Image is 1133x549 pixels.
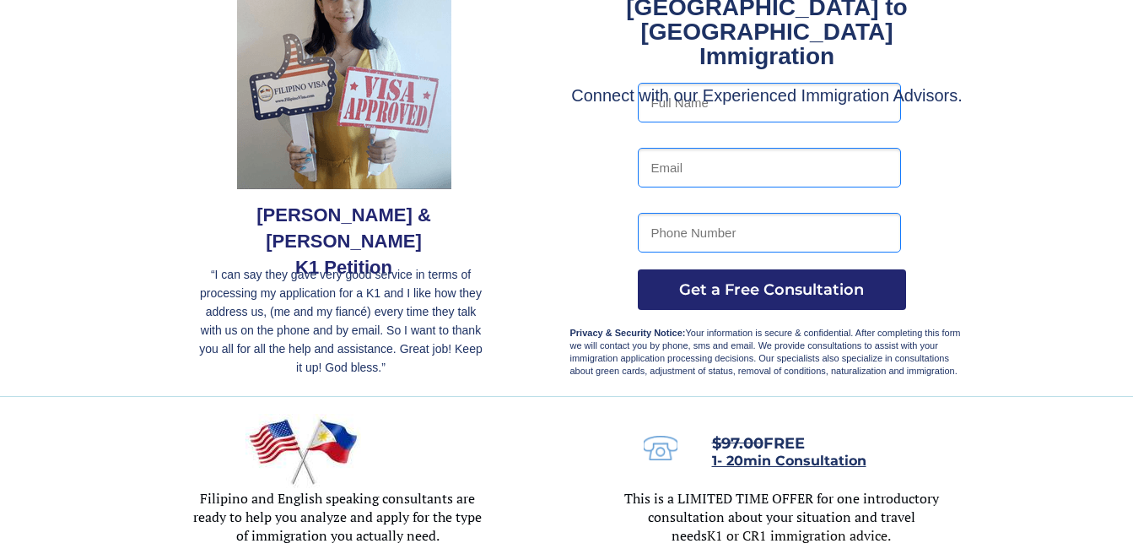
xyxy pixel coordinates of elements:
[196,265,487,377] p: “I can say they gave very good service in terms of processing my application for a K1 and I like ...
[624,489,939,545] span: This is a LIMITED TIME OFFER for one introductory consultation about your situation and travel needs
[570,328,686,338] strong: Privacy & Security Notice:
[712,453,866,469] span: 1- 20min Consultation
[638,148,901,188] input: Email
[712,434,805,453] span: FREE
[193,489,482,545] span: Filipino and English speaking consultants are ready to help you analyze and apply for the type of...
[638,213,901,253] input: Phone Number
[570,328,961,376] span: Your information is secure & confidential. After completing this form we will contact you by phon...
[638,269,906,310] button: Get a Free Consultation
[638,280,906,299] span: Get a Free Consultation
[256,204,431,278] span: [PERSON_NAME] & [PERSON_NAME] K1 Petition
[712,454,866,468] a: 1- 20min Consultation
[571,86,963,105] span: Connect with our Experienced Immigration Advisors.
[707,526,891,545] span: K1 or CR1 immigration advice.
[712,434,763,453] s: $97.00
